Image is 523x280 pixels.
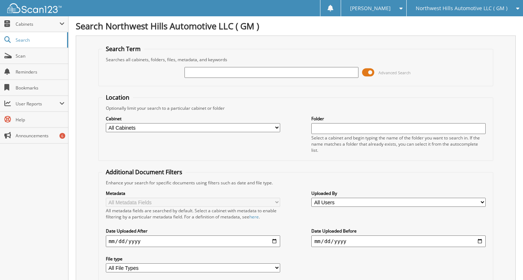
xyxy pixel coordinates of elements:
span: Advanced Search [378,70,411,75]
legend: Location [102,93,133,101]
span: Bookmarks [16,85,65,91]
span: Cabinets [16,21,59,27]
span: Scan [16,53,65,59]
input: end [311,235,486,247]
div: Select a cabinet and begin typing the name of the folder you want to search in. If the name match... [311,135,486,153]
a: here [249,214,259,220]
span: Help [16,117,65,123]
span: User Reports [16,101,59,107]
label: Date Uploaded After [106,228,280,234]
div: 6 [59,133,65,139]
h1: Search Northwest Hills Automotive LLC ( GM ) [76,20,516,32]
div: All metadata fields are searched by default. Select a cabinet with metadata to enable filtering b... [106,208,280,220]
input: start [106,235,280,247]
label: File type [106,256,280,262]
label: Date Uploaded Before [311,228,486,234]
label: Folder [311,116,486,122]
div: Searches all cabinets, folders, files, metadata, and keywords [102,57,490,63]
div: Optionally limit your search to a particular cabinet or folder [102,105,490,111]
legend: Search Term [102,45,144,53]
label: Metadata [106,190,280,196]
span: [PERSON_NAME] [350,6,391,11]
legend: Additional Document Filters [102,168,186,176]
span: Reminders [16,69,65,75]
span: Search [16,37,63,43]
label: Cabinet [106,116,280,122]
iframe: Chat Widget [487,245,523,280]
div: Enhance your search for specific documents using filters such as date and file type. [102,180,490,186]
span: Announcements [16,133,65,139]
span: Northwest Hills Automotive LLC ( GM ) [416,6,507,11]
img: scan123-logo-white.svg [7,3,62,13]
label: Uploaded By [311,190,486,196]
